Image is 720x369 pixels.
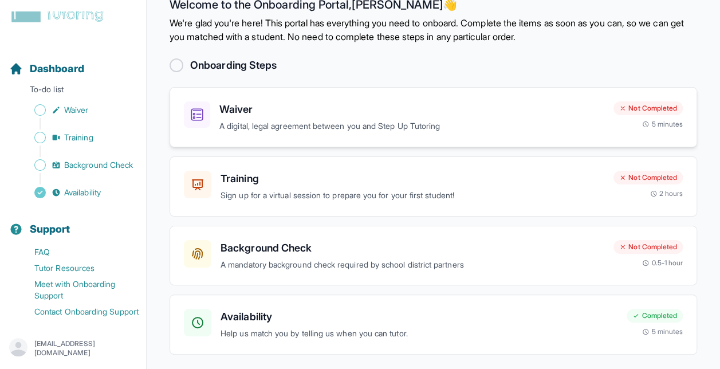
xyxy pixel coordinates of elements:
div: 5 minutes [642,120,683,129]
a: Background CheckA mandatory background check required by school district partnersNot Completed0.5... [170,226,697,286]
h3: Training [221,171,604,187]
div: 5 minutes [642,327,683,336]
p: A mandatory background check required by school district partners [221,258,604,272]
button: Support [5,203,141,242]
div: Not Completed [613,240,683,254]
button: Dashboard [5,42,141,81]
span: Background Check [64,159,133,171]
p: A digital, legal agreement between you and Step Up Tutoring [219,120,604,133]
div: Not Completed [613,101,683,115]
div: 0.5-1 hour [642,258,683,268]
span: Waiver [64,104,88,116]
a: Tutor Resources [9,260,146,276]
a: Dashboard [9,61,84,77]
span: Dashboard [30,61,84,77]
a: Background Check [9,157,146,173]
a: AvailabilityHelp us match you by telling us when you can tutor.Completed5 minutes [170,295,697,355]
span: Support [30,221,70,237]
a: WaiverA digital, legal agreement between you and Step Up TutoringNot Completed5 minutes [170,87,697,147]
a: Meet with Onboarding Support [9,276,146,304]
span: Availability [64,187,101,198]
button: [EMAIL_ADDRESS][DOMAIN_NAME] [9,338,137,359]
a: TrainingSign up for a virtual session to prepare you for your first student!Not Completed2 hours [170,156,697,217]
p: Help us match you by telling us when you can tutor. [221,327,617,340]
span: Training [64,132,93,143]
a: Availability [9,185,146,201]
div: 2 hours [650,189,683,198]
h3: Background Check [221,240,604,256]
p: [EMAIL_ADDRESS][DOMAIN_NAME] [34,339,137,358]
a: Training [9,129,146,146]
p: We're glad you're here! This portal has everything you need to onboard. Complete the items as soo... [170,16,697,44]
p: To-do list [5,84,141,100]
div: Not Completed [613,171,683,185]
a: Waiver [9,102,146,118]
h3: Availability [221,309,617,325]
a: FAQ [9,244,146,260]
h2: Onboarding Steps [190,57,277,73]
div: Completed [627,309,683,323]
h3: Waiver [219,101,604,117]
a: Contact Onboarding Support [9,304,146,320]
p: Sign up for a virtual session to prepare you for your first student! [221,189,604,202]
